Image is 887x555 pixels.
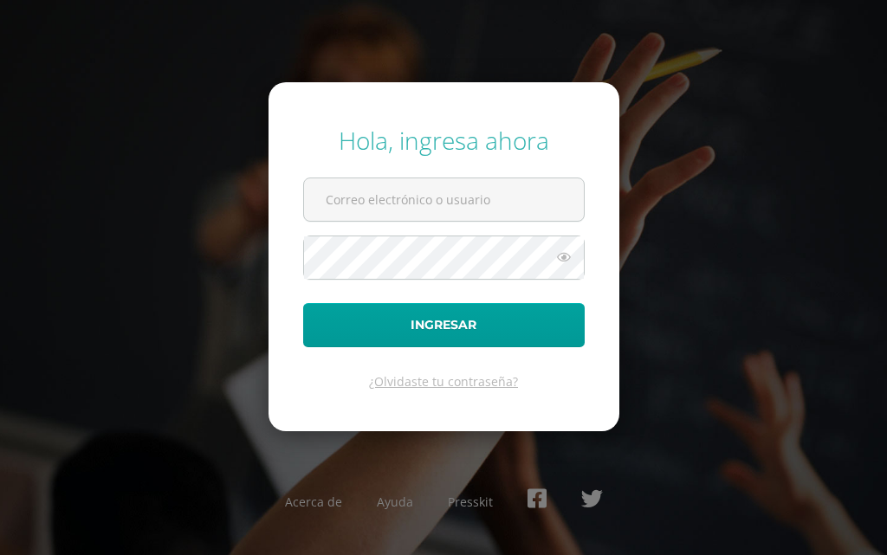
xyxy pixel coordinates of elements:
[448,494,493,510] a: Presskit
[377,494,413,510] a: Ayuda
[304,178,584,221] input: Correo electrónico o usuario
[303,124,585,157] div: Hola, ingresa ahora
[303,303,585,347] button: Ingresar
[285,494,342,510] a: Acerca de
[369,373,518,390] a: ¿Olvidaste tu contraseña?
